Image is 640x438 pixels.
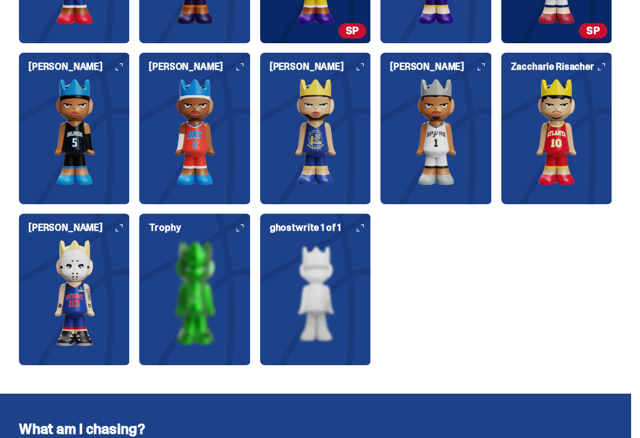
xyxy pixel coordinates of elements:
[28,62,130,72] h6: [PERSON_NAME]
[19,79,130,185] img: card image
[338,23,367,38] span: SP
[501,79,612,185] img: card image
[579,23,607,38] span: SP
[149,223,250,233] h6: Trophy
[260,79,371,185] img: card image
[390,62,491,72] h6: [PERSON_NAME]
[139,240,250,346] img: card image
[149,62,250,72] h6: [PERSON_NAME]
[270,62,371,72] h6: [PERSON_NAME]
[511,62,612,72] h6: Zaccharie Risacher
[260,240,371,346] img: card image
[139,79,250,185] img: card image
[28,223,130,233] h6: [PERSON_NAME]
[380,79,491,185] img: card image
[19,422,612,436] h4: What am I chasing?
[270,223,371,233] h6: ghostwrite 1 of 1
[19,240,130,346] img: card image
